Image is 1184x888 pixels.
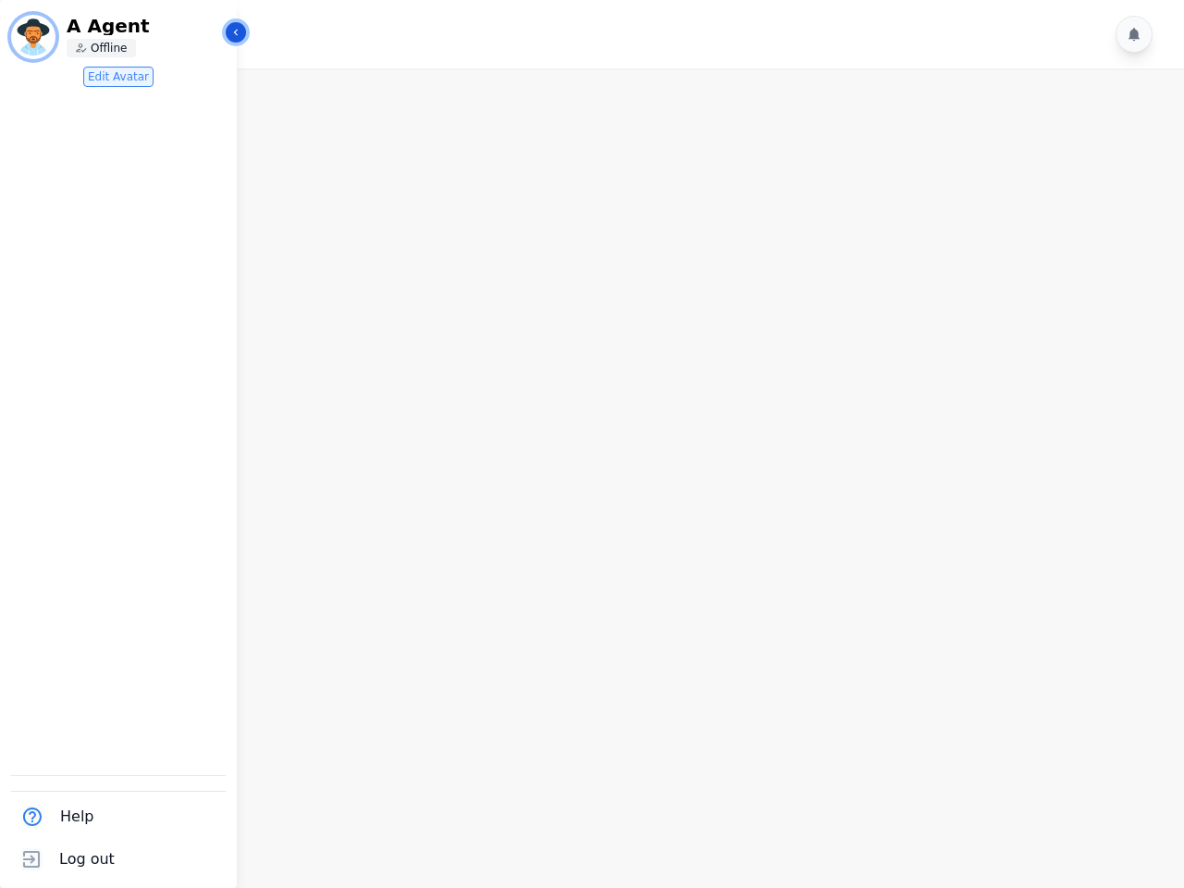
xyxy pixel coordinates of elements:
p: Offline [91,41,127,55]
button: Log out [11,838,118,881]
span: Log out [59,848,115,870]
span: Help [60,806,93,828]
button: Edit Avatar [83,67,154,87]
img: Bordered avatar [11,15,55,59]
img: person [76,43,87,54]
p: A Agent [67,17,224,35]
button: Help [11,795,97,838]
